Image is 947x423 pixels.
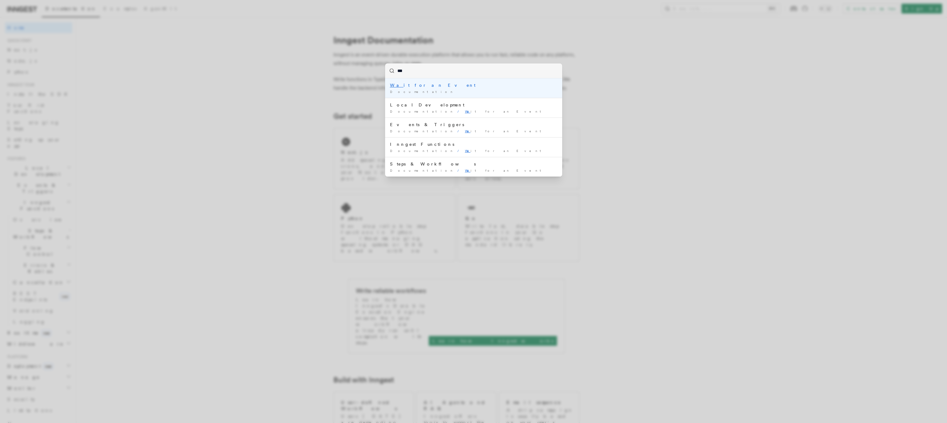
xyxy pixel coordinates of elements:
[390,169,455,172] span: Documentation
[390,110,455,113] span: Documentation
[390,129,455,133] span: Documentation
[390,90,455,94] span: Documentation
[390,161,557,167] div: Steps & Workflows
[390,149,455,153] span: Documentation
[390,141,557,147] div: Inngest Functions
[457,149,463,153] span: /
[390,122,557,128] div: Events & Triggers
[465,129,471,133] mark: Wa
[465,129,545,133] span: it for an Event
[390,102,557,108] div: Local Development
[465,169,545,172] span: it for an Event
[457,110,463,113] span: /
[465,169,471,172] mark: Wa
[465,110,471,113] mark: Wa
[465,149,545,153] span: it for an Event
[390,83,404,88] mark: Wa
[390,82,557,88] div: it for an Event
[457,169,463,172] span: /
[457,129,463,133] span: /
[465,110,545,113] span: it for an Event
[465,149,471,153] mark: Wa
